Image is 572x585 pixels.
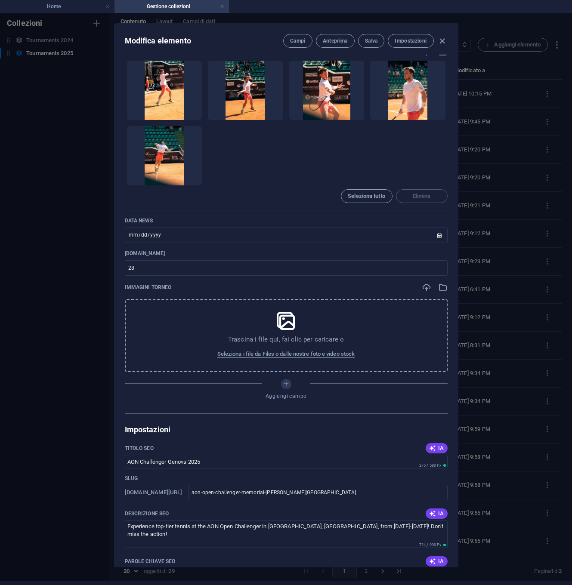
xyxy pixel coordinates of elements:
[125,425,448,435] h2: Impostazioni
[426,556,447,567] button: IA
[125,487,182,498] h6: [DOMAIN_NAME][URL]
[429,445,444,452] span: IA
[341,189,393,203] button: Seleziona tutto
[419,543,442,547] span: 724 / 990 Px
[370,60,446,120] li: 2025_28_Genova_62e09568-fa8a-4da2-8da2-c576081e4642_sq-Nwn_61URlpnARDvh_Vp78w.jpg
[125,510,169,517] p: Descrizione SEO
[125,445,154,452] p: Titolo SEO
[438,283,448,292] i: Seleziona da gestore di file o foto stock
[426,443,447,453] button: IA
[125,36,191,46] h2: Modifica elemento
[127,60,203,120] li: 2025_28_Genova_1d1c1ed7-cbc0-4a6c-aa3a-303625b1f4d3_sq-pPpHX5GZmOwacz5rn4J3zA.jpg
[127,126,203,186] li: 2025_28_Genova_37a6c49f-9e3f-4bf3-943b-2cd778d4cf01_sq-uiR920CPmpvxY0XoszZT2w.jpg
[228,335,344,344] p: Trascina i file qui, fai clic per caricare o
[125,445,154,452] label: Il titolo della pagina nei risultati di ricerca e nelle schede del browser
[125,455,448,468] input: Il titolo della pagina nei risultati di ricerca e nelle schede del browser
[207,60,284,120] li: 2025_28_Genova_91701d10-06a4-4431-aa6e-a9819712f185_sq-1j3JkF1bwc2K4JZuHdaGvw.jpg
[145,61,184,120] img: 2025_28_Genova_1d1c1ed7-cbc0-4a6c-aa3a-303625b1f4d3_sq-pPpHX5GZmOwacz5rn4J3zA.jpg
[303,61,350,120] img: 2025_28_Genova_248cc94a-7d89-4d0c-8e14-1c73f0b8c47c_sq-HHvaywNhqmm4bDVZWwVEHQ.jpg
[348,194,385,199] span: Seleziona tutto
[281,379,291,389] button: Aggiungi campo
[388,61,427,120] img: 2025_28_Genova_62e09568-fa8a-4da2-8da2-c576081e4642_sq-Nwn_61URlpnARDvh_Vp78w.jpg
[125,284,172,291] p: Immagini Torneo
[283,34,312,48] button: Campi
[125,260,448,276] input: 0
[429,558,444,565] span: IA
[114,2,229,11] h4: Gestione collezioni
[217,349,355,359] span: Seleziona i file da Files o dalle nostre foto e video stock
[419,463,442,468] span: 275 / 580 Px
[358,34,385,48] button: Salva
[145,126,184,185] img: 2025_28_Genova_37a6c49f-9e3f-4bf3-943b-2cd778d4cf01_sq-uiR920CPmpvxY0XoszZT2w.jpg
[125,520,448,548] textarea: Il testo nei risultati di ricerca e nei social media
[426,508,447,519] button: IA
[388,34,433,48] button: Impostazioni
[125,250,448,257] p: [DOMAIN_NAME]
[290,37,306,44] span: Campi
[125,558,176,565] p: Parole chiave SEO
[125,475,138,482] p: Slug
[266,393,307,400] span: Aggiungi campo
[226,61,265,120] img: 2025_28_Genova_91701d10-06a4-4431-aa6e-a9819712f185_sq-1j3JkF1bwc2K4JZuHdaGvw.jpg
[395,37,427,44] span: Impostazioni
[365,37,378,44] span: Salva
[215,347,357,361] button: Seleziona i file da Files o dalle nostre foto e video stock
[125,217,448,224] p: Data News
[323,37,348,44] span: Anteprima
[429,510,444,517] span: IA
[125,510,169,517] label: Il testo nei risultati di ricerca e nei social media
[316,34,355,48] button: Anteprima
